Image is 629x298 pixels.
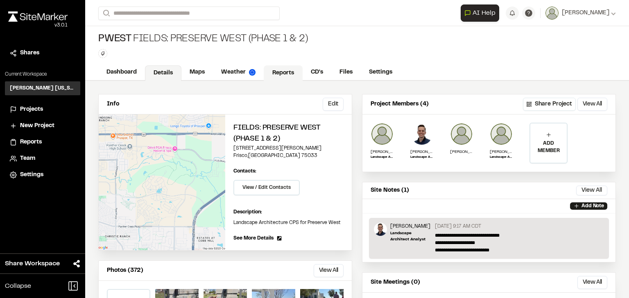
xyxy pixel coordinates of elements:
[107,100,119,109] p: Info
[374,223,387,236] img: Ben Greiner
[371,278,420,287] p: Site Meetings (0)
[490,123,513,146] img: Jonathan Campbell
[98,33,131,46] span: PWest
[473,8,496,18] span: AI Help
[233,145,344,152] p: [STREET_ADDRESS][PERSON_NAME]
[20,121,54,130] span: New Project
[233,219,344,226] p: Landscape Architecture CPS for Preserve West
[371,155,394,160] p: Landscape Architect
[371,123,394,146] img: Sean Kelly
[577,98,607,111] button: View All
[5,259,60,269] span: Share Workspace
[303,65,331,80] a: CD's
[523,98,576,111] button: Share Project
[10,154,75,163] a: Team
[8,22,68,29] div: Oh geez...please don't...
[314,264,344,277] button: View All
[361,65,400,80] a: Settings
[323,98,344,111] button: Edit
[410,155,433,160] p: Landscape Architect Analyst
[5,71,80,78] p: Current Workspace
[562,9,609,18] span: [PERSON_NAME]
[20,138,42,147] span: Reports
[10,121,75,130] a: New Project
[390,223,432,230] p: [PERSON_NAME]
[530,140,567,155] p: ADD MEMBER
[20,49,39,58] span: Shares
[576,186,607,195] button: View All
[545,7,559,20] img: User
[10,138,75,147] a: Reports
[371,100,429,109] p: Project Members (4)
[107,266,143,275] p: Photos (372)
[461,4,499,22] button: Open AI Assistant
[435,223,481,230] p: [DATE] 9:17 AM CDT
[8,11,68,22] img: rebrand.png
[577,276,607,289] button: View All
[490,155,513,160] p: Landscape Architect
[10,170,75,179] a: Settings
[145,65,181,81] a: Details
[98,49,107,58] button: Edit Tags
[233,235,274,242] span: See More Details
[410,123,433,146] img: Ben Greiner
[450,149,473,155] p: [PERSON_NAME]
[98,7,113,20] button: Search
[20,154,35,163] span: Team
[461,4,502,22] div: Open AI Assistant
[331,65,361,80] a: Files
[10,85,75,92] h3: [PERSON_NAME] [US_STATE]
[98,33,308,46] div: Fields: Preserve West (Phase 1 & 2)
[10,49,75,58] a: Shares
[581,202,604,210] p: Add Note
[181,65,213,80] a: Maps
[20,170,43,179] span: Settings
[450,123,473,146] img: Samantha Steinkirchner
[98,65,145,80] a: Dashboard
[233,168,256,175] p: Contacts:
[410,149,433,155] p: [PERSON_NAME]
[233,208,344,216] p: Description:
[233,123,344,145] h2: Fields: Preserve West (Phase 1 & 2)
[490,149,513,155] p: [PERSON_NAME]
[10,105,75,114] a: Projects
[390,230,432,242] p: Landscape Architect Analyst
[371,186,409,195] p: Site Notes (1)
[233,152,344,159] p: Frisco , [GEOGRAPHIC_DATA] 75033
[371,149,394,155] p: [PERSON_NAME]
[213,65,264,80] a: Weather
[5,281,31,291] span: Collapse
[545,7,616,20] button: [PERSON_NAME]
[264,65,303,81] a: Reports
[233,180,300,195] button: View / Edit Contacts
[249,69,256,76] img: precipai.png
[20,105,43,114] span: Projects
